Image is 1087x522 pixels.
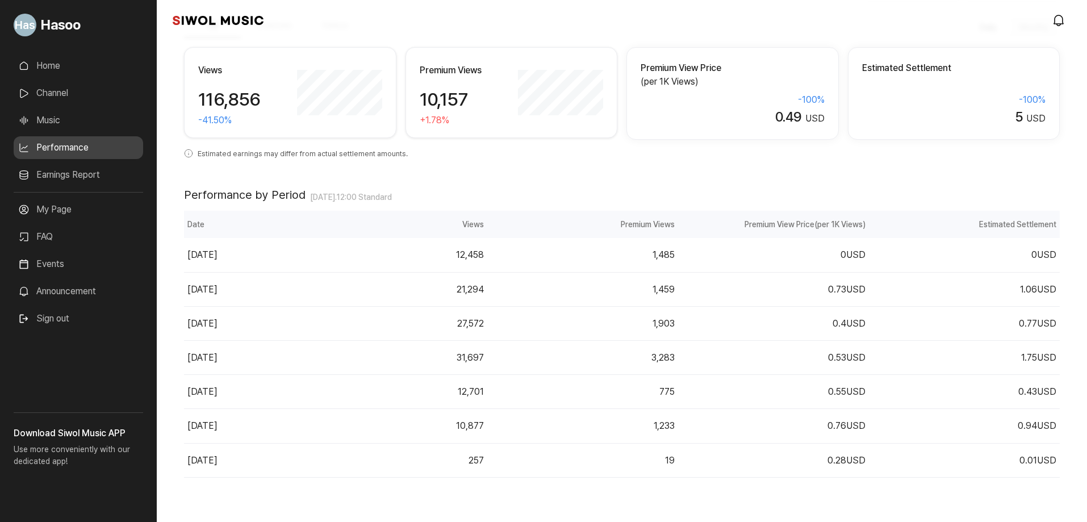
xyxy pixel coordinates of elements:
span: 0.49 [775,108,802,125]
a: Earnings Report [14,164,143,186]
h3: Download Siwol Music APP [14,427,143,440]
td: 19 [487,443,678,477]
a: modal.notifications [1048,9,1071,32]
a: Settings [147,360,218,389]
td: [DATE] [184,238,296,272]
td: 0.4 USD [678,306,869,340]
td: [DATE] [184,443,296,477]
span: [DATE] . 12:00 Standard [310,193,392,202]
div: USD [641,109,825,126]
td: 775 [487,375,678,409]
td: 10,877 [296,409,487,443]
h2: Estimated Settlement [862,61,1046,75]
th: Premium View Price (per 1K Views) [678,211,869,238]
td: 0.76 USD [678,409,869,443]
td: [DATE] [184,306,296,340]
span: Messages [94,378,128,387]
div: USD [862,109,1046,126]
td: [DATE] [184,375,296,409]
div: -41.50 % [198,114,291,127]
h2: Premium View Price [641,61,825,75]
td: 1.75 USD [869,340,1060,374]
a: Go to My Profile [14,9,143,41]
td: 31,697 [296,340,487,374]
a: Music [14,109,143,132]
th: Estimated Settlement [869,211,1060,238]
a: Announcement [14,280,143,303]
td: 0.53 USD [678,340,869,374]
a: Messages [75,360,147,389]
div: + 1.78 % [420,114,513,127]
button: Sign out [14,307,74,330]
h2: Premium Views [420,64,513,77]
td: 0.73 USD [678,272,869,306]
td: 0 USD [869,238,1060,272]
td: 0.43 USD [869,375,1060,409]
div: -100 % [641,93,825,107]
a: Performance [14,136,143,159]
th: Premium Views [487,211,678,238]
td: 0.28 USD [678,443,869,477]
td: 0.55 USD [678,375,869,409]
td: 27,572 [296,306,487,340]
td: 0 USD [678,238,869,272]
span: Settings [168,377,196,386]
td: 12,458 [296,238,487,272]
h2: Performance by Period [184,188,306,202]
div: performance of period [184,211,1060,477]
a: My Page [14,198,143,221]
span: 5 [1015,108,1023,125]
td: 1,459 [487,272,678,306]
th: Views [296,211,487,238]
div: -100 % [862,93,1046,107]
td: [DATE] [184,409,296,443]
td: 3,283 [487,340,678,374]
p: Estimated earnings may differ from actual settlement amounts. [184,140,1060,161]
a: Home [3,360,75,389]
td: [DATE] [184,340,296,374]
p: Use more conveniently with our dedicated app! [14,440,143,477]
td: [DATE] [184,272,296,306]
span: Home [29,377,49,386]
td: 0.77 USD [869,306,1060,340]
td: 0.01 USD [869,443,1060,477]
span: Hasoo [41,15,81,35]
td: 21,294 [296,272,487,306]
span: 116,856 [198,89,261,110]
a: FAQ [14,225,143,248]
td: 12,701 [296,375,487,409]
td: 1,485 [487,238,678,272]
a: Home [14,55,143,77]
h2: Views [198,64,291,77]
td: 1,903 [487,306,678,340]
th: Date [184,211,296,238]
td: 1,233 [487,409,678,443]
td: 257 [296,443,487,477]
td: 1.06 USD [869,272,1060,306]
p: (per 1K Views) [641,75,825,89]
span: 10,157 [420,89,467,110]
a: Channel [14,82,143,105]
a: Events [14,253,143,275]
td: 0.94 USD [869,409,1060,443]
